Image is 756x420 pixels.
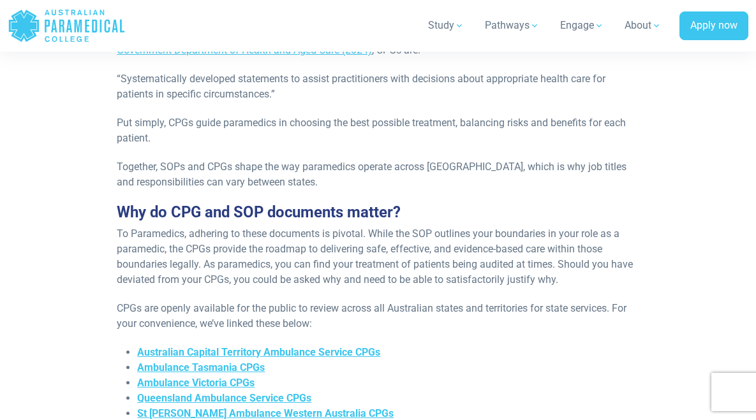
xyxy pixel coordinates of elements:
a: Queensland Ambulance Service CPGs [137,392,311,404]
span: Why do CPG and SOP documents matter? [117,203,401,221]
a: Apply now [679,11,748,41]
a: Ambulance Victoria CPGs [137,377,255,389]
p: “Systematically developed statements to assist practitioners with decisions about appropriate hea... [117,71,639,102]
span: CPGs are openly available for the public to review across all Australian states and territories f... [117,302,626,329]
a: Australian Capital Territory Ambulance Service CPGs [137,346,380,358]
a: Ambulance Tasmania CPGs [137,361,265,373]
a: St [PERSON_NAME] Ambulance Western Australia CPGs [137,407,394,419]
a: Pathways [477,8,547,43]
a: Engage [552,8,612,43]
span: To Paramedics, adhering to these documents is pivotal. While the SOP outlines your boundaries in ... [117,228,633,286]
a: About [617,8,669,43]
p: Together, SOPs and CPGs shape the way paramedics operate across [GEOGRAPHIC_DATA], which is why j... [117,159,639,190]
a: Study [420,8,472,43]
p: Put simply, CPGs guide paramedics in choosing the best possible treatment, balancing risks and be... [117,115,639,146]
a: Australian Paramedical College [8,5,126,47]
